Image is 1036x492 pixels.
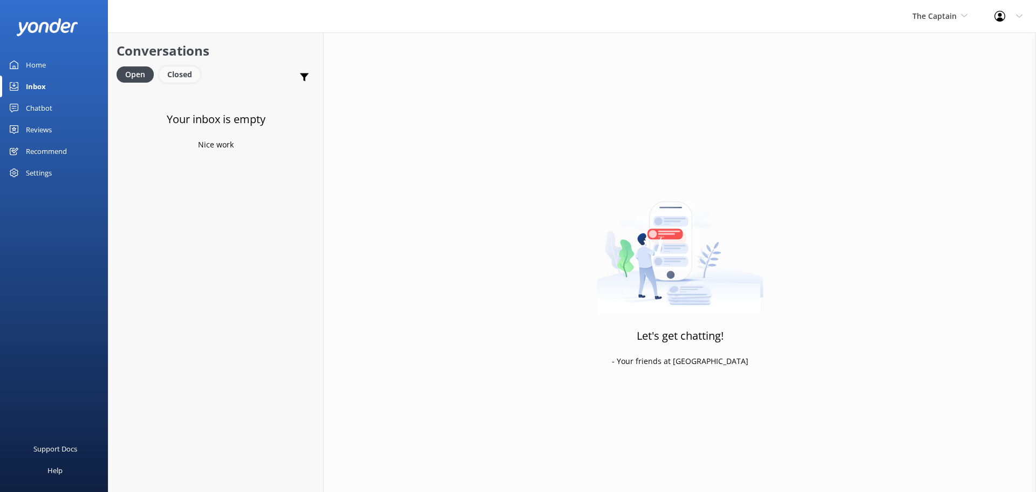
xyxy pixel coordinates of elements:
[167,111,265,128] h3: Your inbox is empty
[26,76,46,97] div: Inbox
[26,54,46,76] div: Home
[637,327,724,345] h3: Let's get chatting!
[47,460,63,481] div: Help
[26,162,52,184] div: Settings
[159,68,206,80] a: Closed
[26,140,67,162] div: Recommend
[612,355,748,367] p: - Your friends at [GEOGRAPHIC_DATA]
[597,179,764,314] img: artwork of a man stealing a conversation from at giant smartphone
[33,438,77,460] div: Support Docs
[117,41,315,61] h2: Conversations
[16,18,78,36] img: yonder-white-logo.png
[912,11,957,21] span: The Captain
[117,68,159,80] a: Open
[198,139,234,151] p: Nice work
[117,66,154,83] div: Open
[159,66,200,83] div: Closed
[26,97,52,119] div: Chatbot
[26,119,52,140] div: Reviews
